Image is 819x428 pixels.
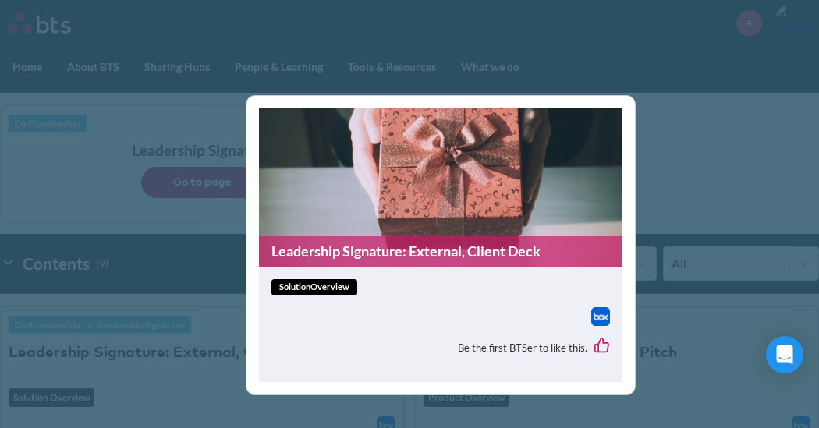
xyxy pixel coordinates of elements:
div: Be the first BTSer to like this. [271,326,610,370]
a: Download file from Box [591,307,610,326]
span: solutionOverview [271,279,357,295]
div: Open Intercom Messenger [766,336,803,373]
a: Leadership Signature: External, Client Deck [259,236,622,267]
img: Box logo [591,307,610,326]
